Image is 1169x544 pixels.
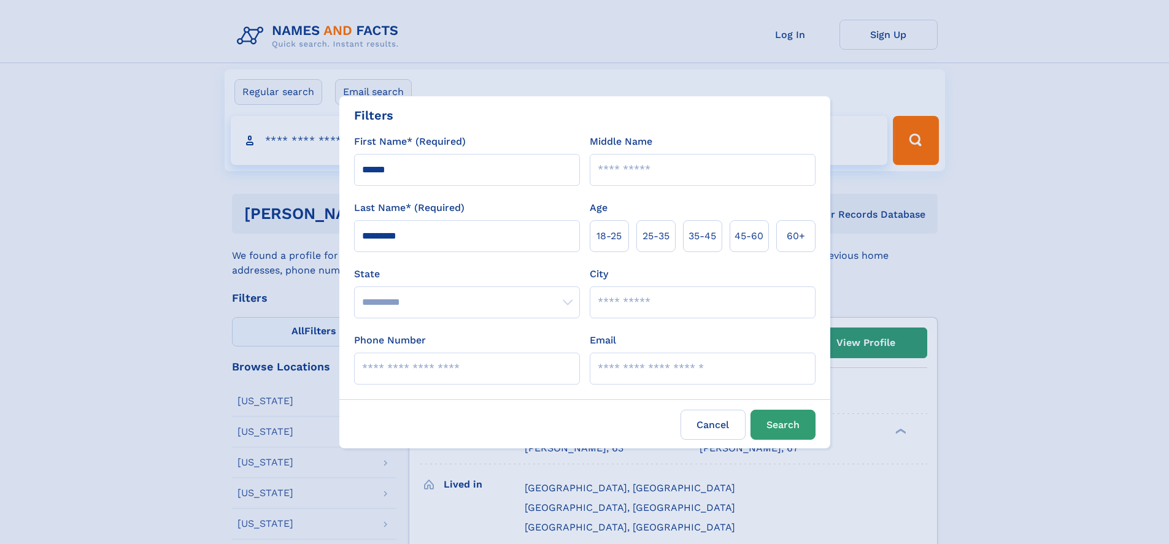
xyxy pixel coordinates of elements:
[642,229,669,243] span: 25‑35
[735,229,763,243] span: 45‑60
[590,267,608,282] label: City
[689,229,716,243] span: 35‑45
[590,333,616,348] label: Email
[354,267,580,282] label: State
[750,410,816,440] button: Search
[787,229,805,243] span: 60+
[681,410,746,440] label: Cancel
[354,134,466,149] label: First Name* (Required)
[590,201,608,215] label: Age
[354,333,426,348] label: Phone Number
[590,134,652,149] label: Middle Name
[596,229,622,243] span: 18‑25
[354,106,393,125] div: Filters
[354,201,465,215] label: Last Name* (Required)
